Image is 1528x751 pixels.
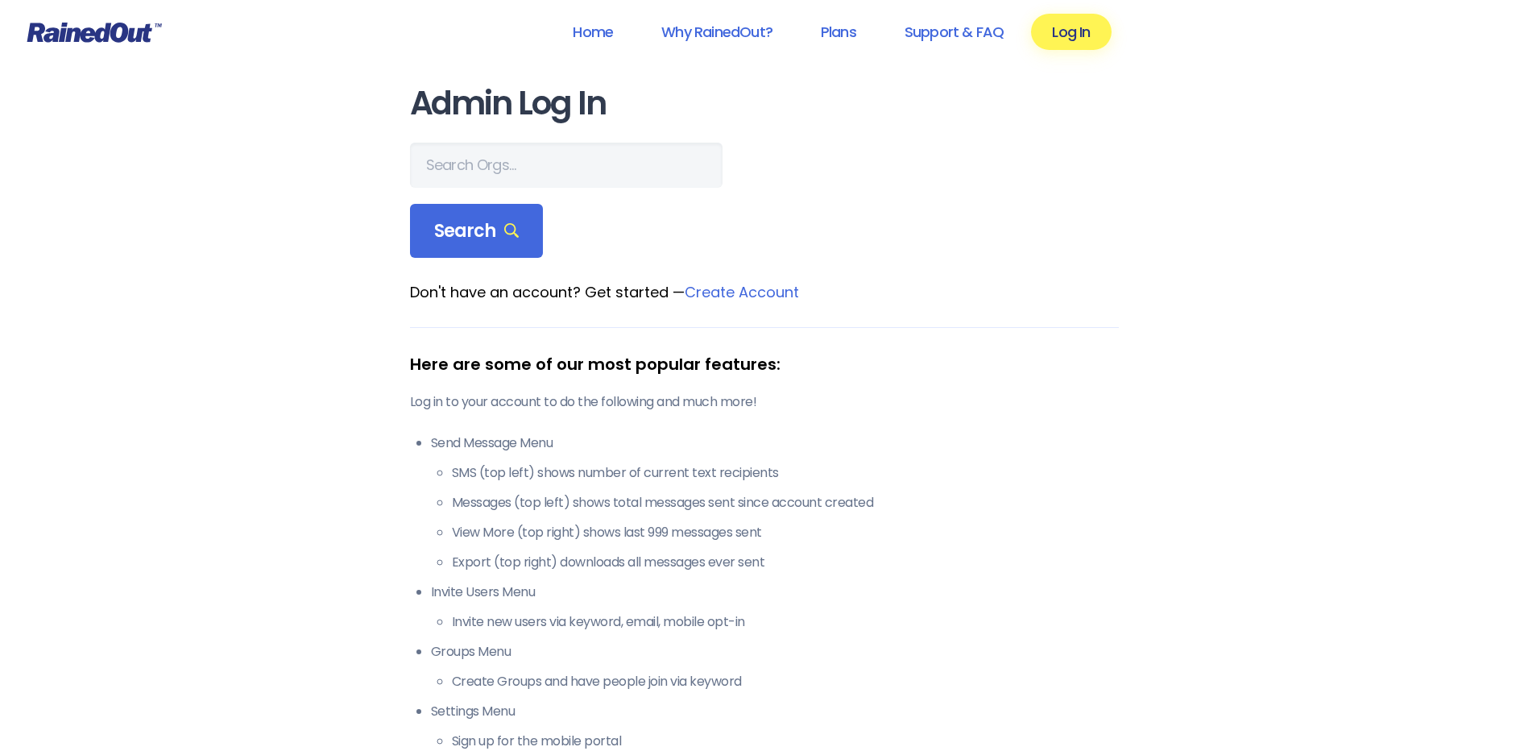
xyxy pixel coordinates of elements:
li: Sign up for the mobile portal [452,732,1119,751]
li: Groups Menu [431,642,1119,691]
div: Here are some of our most popular features: [410,352,1119,376]
h1: Admin Log In [410,85,1119,122]
span: Search [434,220,520,243]
li: View More (top right) shows last 999 messages sent [452,523,1119,542]
li: Send Message Menu [431,434,1119,572]
li: Export (top right) downloads all messages ever sent [452,553,1119,572]
li: Messages (top left) shows total messages sent since account created [452,493,1119,512]
a: Plans [800,14,877,50]
li: Invite Users Menu [431,583,1119,632]
a: Create Account [685,282,799,302]
a: Support & FAQ [884,14,1025,50]
a: Why RainedOut? [640,14,793,50]
div: Search [410,204,544,259]
li: SMS (top left) shows number of current text recipients [452,463,1119,483]
a: Log In [1031,14,1111,50]
li: Invite new users via keyword, email, mobile opt-in [452,612,1119,632]
a: Home [552,14,634,50]
li: Create Groups and have people join via keyword [452,672,1119,691]
input: Search Orgs… [410,143,723,188]
p: Log in to your account to do the following and much more! [410,392,1119,412]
